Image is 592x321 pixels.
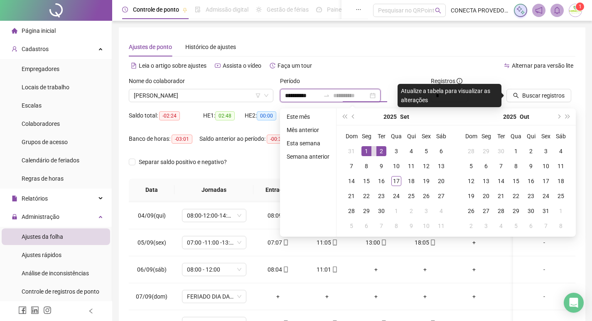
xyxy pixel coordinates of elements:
div: 21 [346,191,356,201]
span: Relatórios [22,195,48,202]
div: 11:01 [309,265,345,274]
td: 2025-10-17 [538,174,553,189]
td: 2025-10-27 [479,203,494,218]
div: 12 [421,161,431,171]
td: 2025-09-18 [404,174,419,189]
span: swap-right [323,92,330,99]
span: Calendário de feriados [22,157,79,164]
th: Sex [538,129,553,144]
span: 05/09(sex) [138,239,166,246]
div: 11:05 [309,238,345,247]
td: 2025-10-22 [508,189,523,203]
div: 3 [391,146,401,156]
span: 1 [579,4,582,10]
th: Qua [389,129,404,144]
button: Buscar registros [506,89,571,102]
span: Assista o vídeo [223,62,261,69]
span: -00:37 [267,135,287,144]
div: 24 [541,191,551,201]
div: HE 1: [203,111,245,120]
span: Faça um tour [278,62,312,69]
td: 2025-10-10 [419,218,434,233]
div: 1 [511,146,521,156]
div: 6 [526,221,536,231]
th: Seg [359,129,374,144]
td: 2025-11-04 [494,218,508,233]
div: 5 [466,161,476,171]
span: Ajustes da folha [22,233,63,240]
td: 2025-09-30 [374,203,389,218]
td: 2025-10-09 [523,159,538,174]
span: 02:48 [215,111,235,120]
td: 2025-10-03 [538,144,553,159]
div: Saldo total: [129,111,203,120]
div: 6 [481,161,491,171]
div: 08:09 [260,211,296,220]
span: 06/09(sáb) [137,266,167,273]
span: Ajustes rápidos [22,252,61,258]
td: 2025-09-28 [344,203,359,218]
span: notification [535,7,543,14]
td: 2025-09-26 [419,189,434,203]
div: 4 [556,146,566,156]
div: 28 [466,146,476,156]
td: 2025-09-02 [374,144,389,159]
div: 16 [376,176,386,186]
td: 2025-10-07 [374,218,389,233]
span: search [435,7,441,14]
div: 19 [466,191,476,201]
div: 19 [421,176,431,186]
div: 2 [466,221,476,231]
button: next-year [554,108,563,125]
span: Página inicial [22,27,56,34]
td: 2025-09-22 [359,189,374,203]
div: 7 [376,221,386,231]
span: Controle de registros de ponto [22,288,99,295]
div: + [358,265,394,274]
div: 25 [556,191,566,201]
td: 2025-10-31 [538,203,553,218]
div: 17 [391,176,401,186]
span: sun [256,7,262,12]
div: 5 [421,146,431,156]
div: 23 [376,191,386,201]
div: + [505,265,541,274]
div: 5 [346,221,356,231]
span: CONECTA PROVEDOR DE INTERNET LTDA [451,6,509,15]
td: 2025-10-02 [404,203,419,218]
td: 2025-10-11 [553,159,568,174]
img: 34453 [569,4,582,17]
span: search [513,93,519,98]
td: 2025-10-13 [479,174,494,189]
span: file-text [131,63,137,69]
td: 2025-11-01 [553,203,568,218]
div: 18 [406,176,416,186]
td: 2025-10-04 [434,203,449,218]
div: 18:05 [407,238,443,247]
span: youtube [215,63,221,69]
div: Open Intercom Messenger [564,293,584,313]
td: 2025-10-02 [523,144,538,159]
span: Colaboradores [22,120,60,127]
span: to [323,92,330,99]
span: Ajustes de ponto [129,44,172,50]
div: 7 [496,161,506,171]
div: 3 [541,146,551,156]
td: 2025-10-24 [538,189,553,203]
td: 2025-10-30 [523,203,538,218]
div: 11 [406,161,416,171]
div: 6 [361,221,371,231]
span: Admissão digital [206,6,248,13]
div: 14 [496,176,506,186]
td: 2025-10-07 [494,159,508,174]
td: 2025-09-07 [344,159,359,174]
td: 2025-10-01 [508,144,523,159]
span: Análise de inconsistências [22,270,89,277]
div: 3 [481,221,491,231]
td: 2025-11-03 [479,218,494,233]
div: 27 [436,191,446,201]
td: 2025-10-26 [464,203,479,218]
td: 2025-09-11 [404,159,419,174]
td: 2025-10-23 [523,189,538,203]
button: year panel [503,108,516,125]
